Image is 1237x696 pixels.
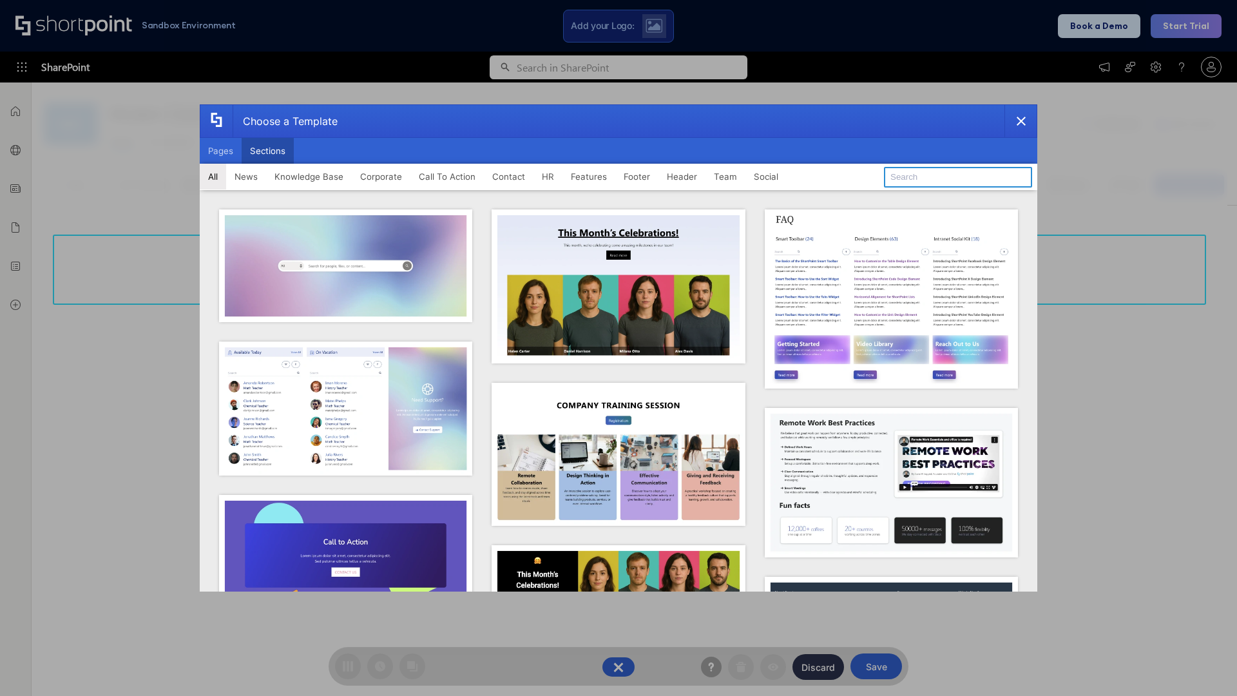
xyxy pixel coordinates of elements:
[484,164,533,189] button: Contact
[705,164,745,189] button: Team
[615,164,658,189] button: Footer
[226,164,266,189] button: News
[242,138,294,164] button: Sections
[233,105,338,137] div: Choose a Template
[658,164,705,189] button: Header
[533,164,562,189] button: HR
[200,138,242,164] button: Pages
[200,104,1037,592] div: template selector
[266,164,352,189] button: Knowledge Base
[562,164,615,189] button: Features
[410,164,484,189] button: Call To Action
[884,167,1032,188] input: Search
[745,164,787,189] button: Social
[352,164,410,189] button: Corporate
[200,164,226,189] button: All
[1173,634,1237,696] iframe: Chat Widget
